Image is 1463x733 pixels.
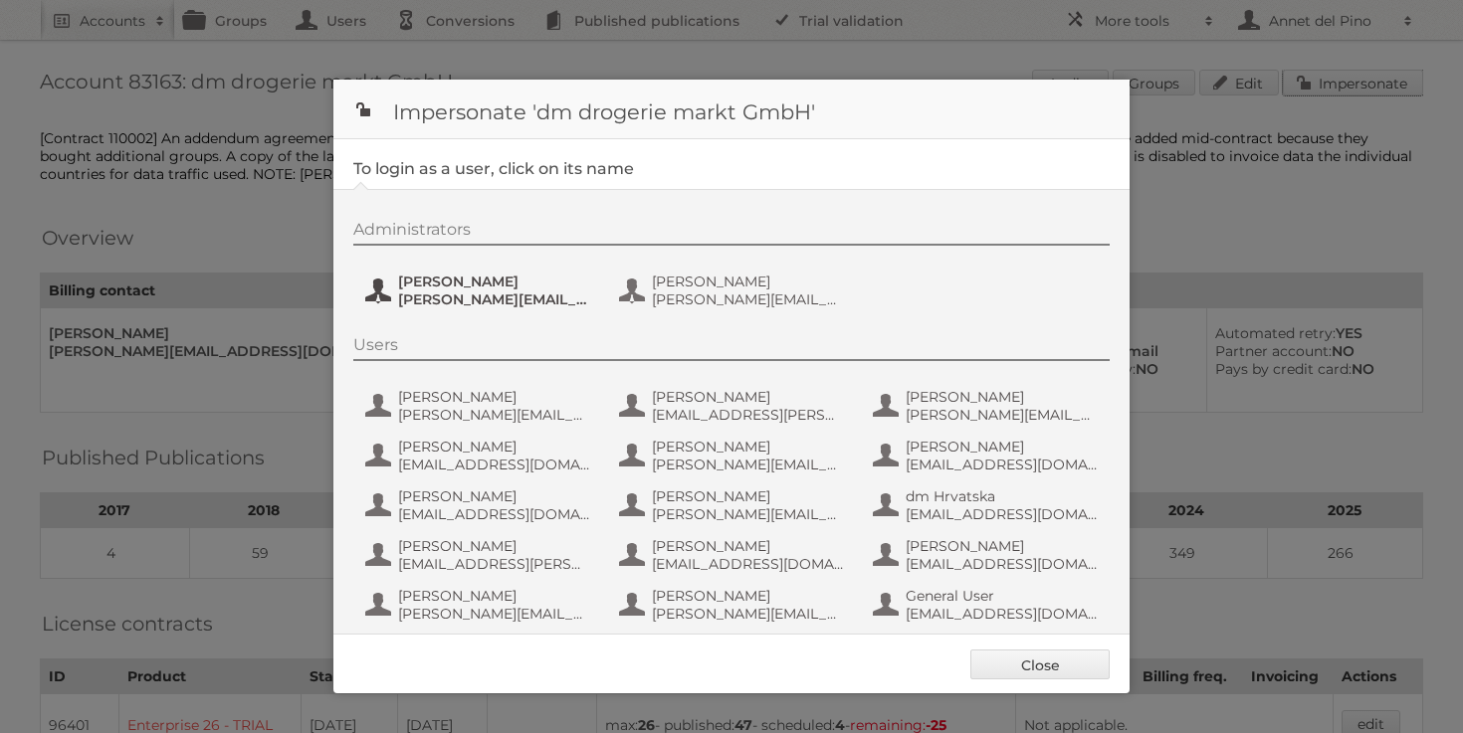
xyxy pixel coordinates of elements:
[871,386,1105,426] button: [PERSON_NAME] [PERSON_NAME][EMAIL_ADDRESS][PERSON_NAME][DOMAIN_NAME]
[363,585,597,625] button: [PERSON_NAME] [PERSON_NAME][EMAIL_ADDRESS][DOMAIN_NAME]
[398,605,591,623] span: [PERSON_NAME][EMAIL_ADDRESS][DOMAIN_NAME]
[871,436,1105,475] button: [PERSON_NAME] [EMAIL_ADDRESS][DOMAIN_NAME]
[398,290,591,308] span: [PERSON_NAME][EMAIL_ADDRESS][PERSON_NAME][DOMAIN_NAME]
[617,485,851,525] button: [PERSON_NAME] [PERSON_NAME][EMAIL_ADDRESS][DOMAIN_NAME]
[906,505,1099,523] span: [EMAIL_ADDRESS][DOMAIN_NAME]
[652,587,845,605] span: [PERSON_NAME]
[652,388,845,406] span: [PERSON_NAME]
[617,535,851,575] button: [PERSON_NAME] [EMAIL_ADDRESS][DOMAIN_NAME]
[970,649,1110,679] a: Close
[906,487,1099,505] span: dm Hrvatska
[871,535,1105,575] button: [PERSON_NAME] [EMAIL_ADDRESS][DOMAIN_NAME]
[906,388,1099,406] span: [PERSON_NAME]
[871,485,1105,525] button: dm Hrvatska [EMAIL_ADDRESS][DOMAIN_NAME]
[906,587,1099,605] span: General User
[906,555,1099,573] span: [EMAIL_ADDRESS][DOMAIN_NAME]
[652,406,845,424] span: [EMAIL_ADDRESS][PERSON_NAME][DOMAIN_NAME]
[353,159,634,178] legend: To login as a user, click on its name
[906,456,1099,473] span: [EMAIL_ADDRESS][DOMAIN_NAME]
[363,535,597,575] button: [PERSON_NAME] [EMAIL_ADDRESS][PERSON_NAME][DOMAIN_NAME]
[906,406,1099,424] span: [PERSON_NAME][EMAIL_ADDRESS][PERSON_NAME][DOMAIN_NAME]
[398,537,591,555] span: [PERSON_NAME]
[906,605,1099,623] span: [EMAIL_ADDRESS][DOMAIN_NAME]
[617,271,851,310] button: [PERSON_NAME] [PERSON_NAME][EMAIL_ADDRESS][PERSON_NAME][DOMAIN_NAME]
[652,290,845,308] span: [PERSON_NAME][EMAIL_ADDRESS][PERSON_NAME][DOMAIN_NAME]
[652,555,845,573] span: [EMAIL_ADDRESS][DOMAIN_NAME]
[398,406,591,424] span: [PERSON_NAME][EMAIL_ADDRESS][DOMAIN_NAME]
[906,438,1099,456] span: [PERSON_NAME]
[652,456,845,473] span: [PERSON_NAME][EMAIL_ADDRESS][PERSON_NAME][DOMAIN_NAME]
[871,585,1105,625] button: General User [EMAIL_ADDRESS][DOMAIN_NAME]
[652,505,845,523] span: [PERSON_NAME][EMAIL_ADDRESS][DOMAIN_NAME]
[398,273,591,290] span: [PERSON_NAME]
[652,537,845,555] span: [PERSON_NAME]
[363,436,597,475] button: [PERSON_NAME] [EMAIL_ADDRESS][DOMAIN_NAME]
[617,436,851,475] button: [PERSON_NAME] [PERSON_NAME][EMAIL_ADDRESS][PERSON_NAME][DOMAIN_NAME]
[363,271,597,310] button: [PERSON_NAME] [PERSON_NAME][EMAIL_ADDRESS][PERSON_NAME][DOMAIN_NAME]
[398,587,591,605] span: [PERSON_NAME]
[906,537,1099,555] span: [PERSON_NAME]
[398,505,591,523] span: [EMAIL_ADDRESS][DOMAIN_NAME]
[333,80,1130,139] h1: Impersonate 'dm drogerie markt GmbH'
[652,605,845,623] span: [PERSON_NAME][EMAIL_ADDRESS][DOMAIN_NAME]
[652,273,845,290] span: [PERSON_NAME]
[652,438,845,456] span: [PERSON_NAME]
[353,220,1110,246] div: Administrators
[398,555,591,573] span: [EMAIL_ADDRESS][PERSON_NAME][DOMAIN_NAME]
[398,388,591,406] span: [PERSON_NAME]
[617,585,851,625] button: [PERSON_NAME] [PERSON_NAME][EMAIL_ADDRESS][DOMAIN_NAME]
[398,456,591,473] span: [EMAIL_ADDRESS][DOMAIN_NAME]
[617,386,851,426] button: [PERSON_NAME] [EMAIL_ADDRESS][PERSON_NAME][DOMAIN_NAME]
[398,487,591,505] span: [PERSON_NAME]
[353,335,1110,361] div: Users
[363,485,597,525] button: [PERSON_NAME] [EMAIL_ADDRESS][DOMAIN_NAME]
[363,386,597,426] button: [PERSON_NAME] [PERSON_NAME][EMAIL_ADDRESS][DOMAIN_NAME]
[652,487,845,505] span: [PERSON_NAME]
[398,438,591,456] span: [PERSON_NAME]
